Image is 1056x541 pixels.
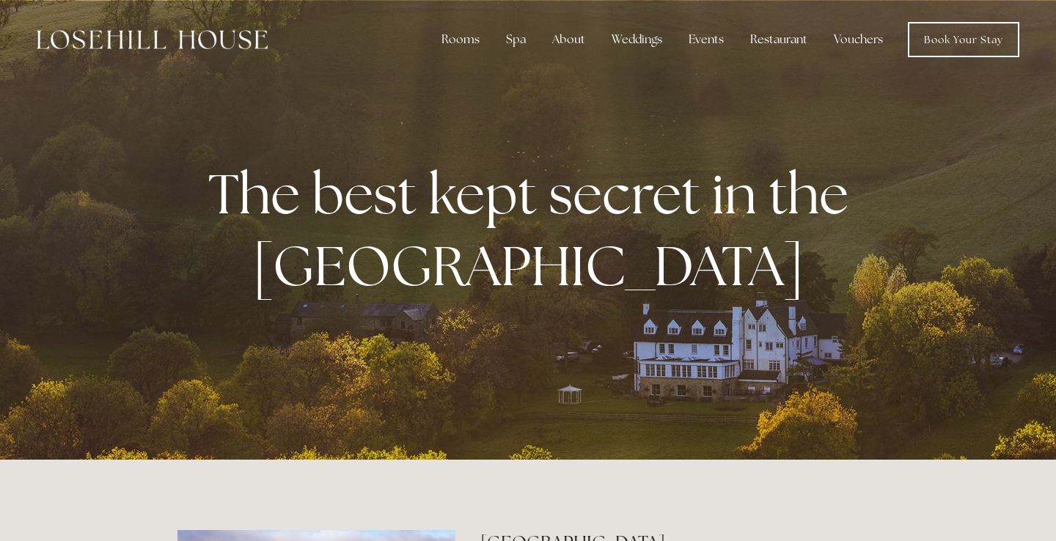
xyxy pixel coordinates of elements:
[430,25,491,54] div: Rooms
[208,158,860,301] strong: The best kept secret in the [GEOGRAPHIC_DATA]
[37,30,268,49] img: Losehill House
[677,25,736,54] div: Events
[822,25,895,54] a: Vouchers
[908,22,1019,57] a: Book Your Stay
[738,25,819,54] div: Restaurant
[494,25,538,54] div: Spa
[600,25,674,54] div: Weddings
[540,25,597,54] div: About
